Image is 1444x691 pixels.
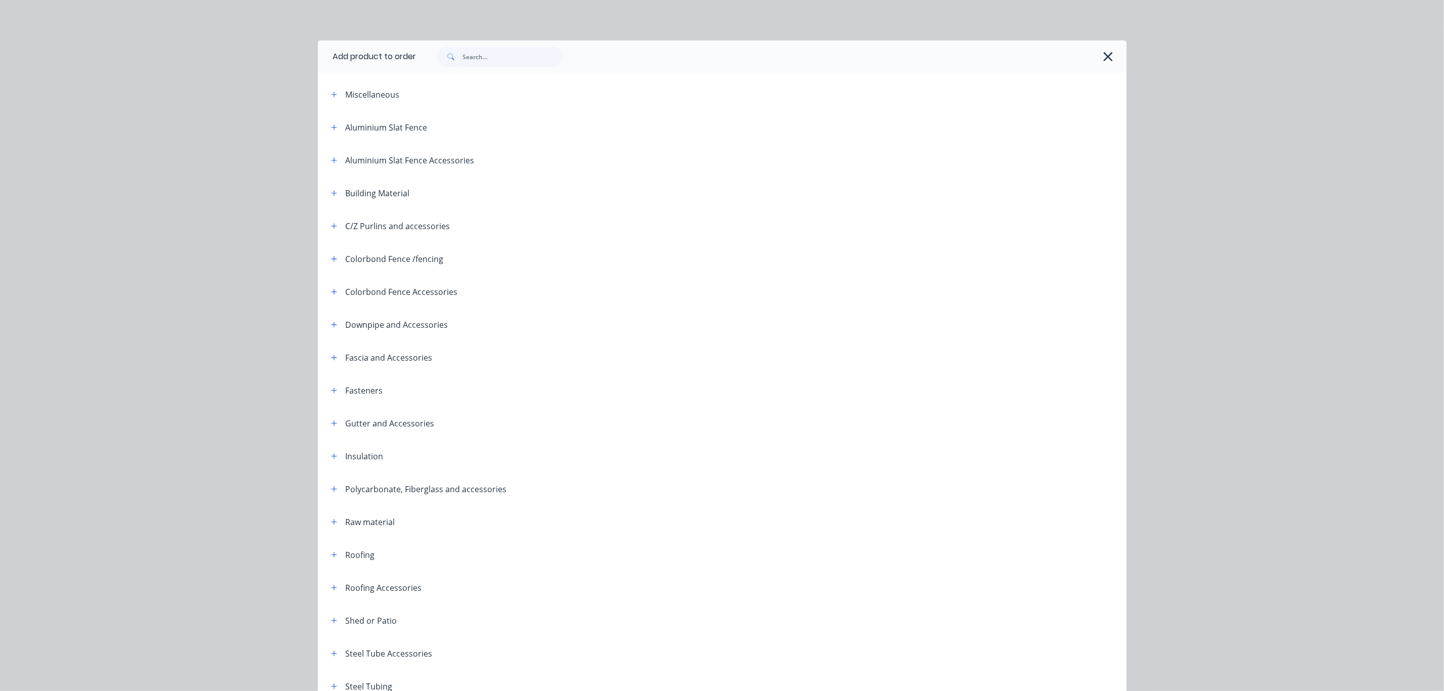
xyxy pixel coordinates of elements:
div: Roofing Accessories [346,582,422,594]
div: Shed or Patio [346,615,397,627]
div: Aluminium Slat Fence [346,121,428,134]
div: Downpipe and Accessories [346,319,448,331]
div: Steel Tube Accessories [346,647,433,660]
div: Roofing [346,549,375,561]
div: C/Z Purlins and accessories [346,220,450,232]
div: Colorbond Fence Accessories [346,286,458,298]
div: Colorbond Fence /fencing [346,253,444,265]
div: Insulation [346,450,384,462]
div: Raw material [346,516,395,528]
div: Add product to order [318,40,416,73]
div: Fasteners [346,384,383,397]
input: Search... [463,47,563,67]
div: Polycarbonate, Fiberglass and accessories [346,483,507,495]
div: Miscellaneous [346,89,400,101]
div: Building Material [346,187,410,199]
div: Gutter and Accessories [346,417,435,429]
div: Aluminium Slat Fence Accessories [346,154,475,166]
div: Fascia and Accessories [346,352,433,364]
